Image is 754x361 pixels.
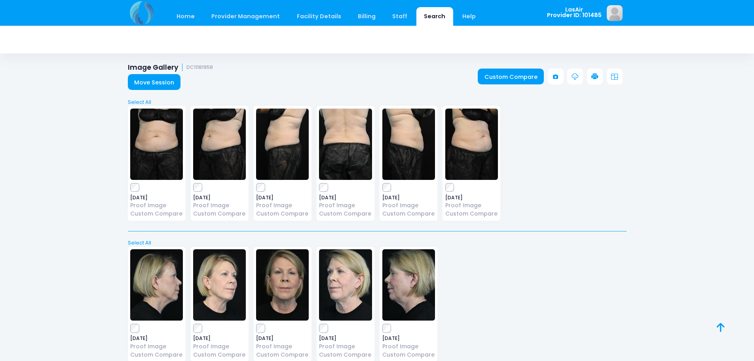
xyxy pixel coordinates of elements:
span: [DATE] [256,195,309,200]
a: Proof Image [382,342,435,351]
span: LasAir Provider ID: 101485 [547,7,602,18]
span: [DATE] [319,195,372,200]
img: image [130,249,183,321]
a: Staff [385,7,415,26]
span: [DATE] [130,195,183,200]
img: image [319,109,372,180]
a: Custom Compare [478,69,544,84]
a: Billing [350,7,383,26]
span: [DATE] [256,336,309,341]
a: Custom Compare [193,351,246,359]
a: Proof Image [130,201,183,210]
a: Proof Image [382,201,435,210]
a: Custom Compare [445,210,498,218]
a: Proof Image [130,342,183,351]
a: Search [416,7,453,26]
a: Custom Compare [319,351,372,359]
span: [DATE] [382,336,435,341]
a: Custom Compare [382,351,435,359]
img: image [256,109,309,180]
a: Facility Details [289,7,349,26]
span: [DATE] [445,195,498,200]
a: Custom Compare [130,351,183,359]
a: Help [454,7,483,26]
span: [DATE] [193,336,246,341]
a: Proof Image [445,201,498,210]
img: image [382,109,435,180]
a: Proof Image [319,201,372,210]
a: Custom Compare [193,210,246,218]
img: image [445,109,498,180]
a: Proof Image [256,201,309,210]
img: image [319,249,372,321]
img: image [382,249,435,321]
a: Select All [125,98,629,106]
a: Proof Image [193,342,246,351]
a: Custom Compare [382,210,435,218]
a: Custom Compare [319,210,372,218]
span: [DATE] [382,195,435,200]
a: Proof Image [256,342,309,351]
a: Select All [125,239,629,247]
img: image [256,249,309,321]
a: Move Session [128,74,181,90]
a: Provider Management [204,7,288,26]
h1: Image Gallery [128,63,213,72]
span: [DATE] [193,195,246,200]
small: DC11181958 [186,65,213,71]
span: [DATE] [319,336,372,341]
img: image [193,249,246,321]
a: Home [169,7,203,26]
a: Proof Image [193,201,246,210]
a: Proof Image [319,342,372,351]
img: image [193,109,246,180]
a: Custom Compare [130,210,183,218]
span: [DATE] [130,336,183,341]
img: image [130,109,183,180]
a: Custom Compare [256,210,309,218]
img: image [607,5,623,21]
a: Custom Compare [256,351,309,359]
